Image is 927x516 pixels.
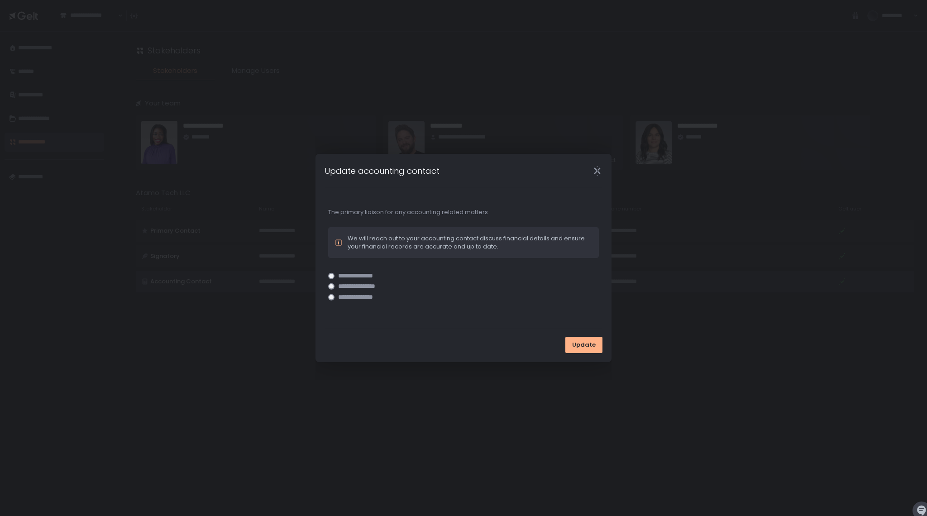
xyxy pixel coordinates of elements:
span: Update [572,341,596,349]
div: Close [583,166,612,176]
span: The primary liaison for any accounting related matters [328,208,599,216]
button: Update [565,337,602,353]
h1: Update accounting contact [325,165,440,177]
div: We will reach out to your accounting contact discuss financial details and ensure your financial ... [348,234,592,251]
